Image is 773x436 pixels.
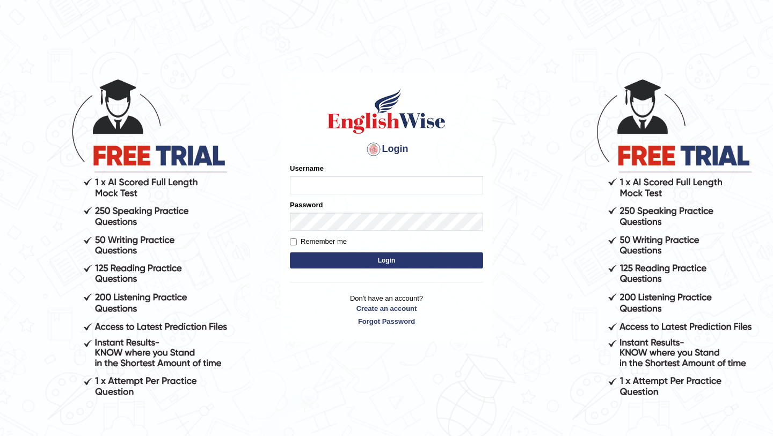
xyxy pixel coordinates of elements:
[290,200,323,210] label: Password
[290,238,297,245] input: Remember me
[290,252,483,268] button: Login
[290,141,483,158] h4: Login
[290,293,483,326] p: Don't have an account?
[290,316,483,326] a: Forgot Password
[290,303,483,314] a: Create an account
[290,163,324,173] label: Username
[325,87,448,135] img: Logo of English Wise sign in for intelligent practice with AI
[290,236,347,247] label: Remember me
